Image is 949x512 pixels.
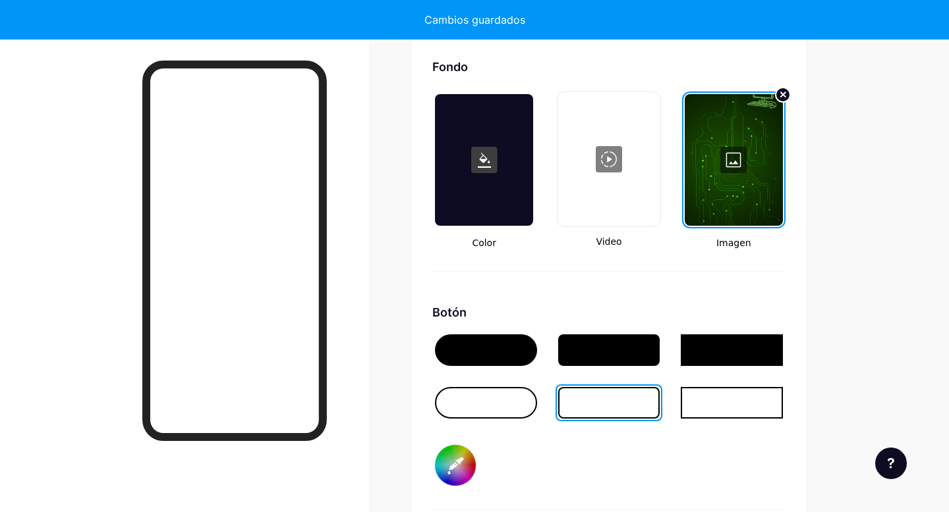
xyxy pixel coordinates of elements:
font: Cambios guardados [424,13,525,26]
font: Botón [432,305,467,319]
font: Video [596,236,621,247]
font: Imagen [716,238,751,248]
font: Color [472,238,496,248]
font: Fondo [432,60,468,74]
